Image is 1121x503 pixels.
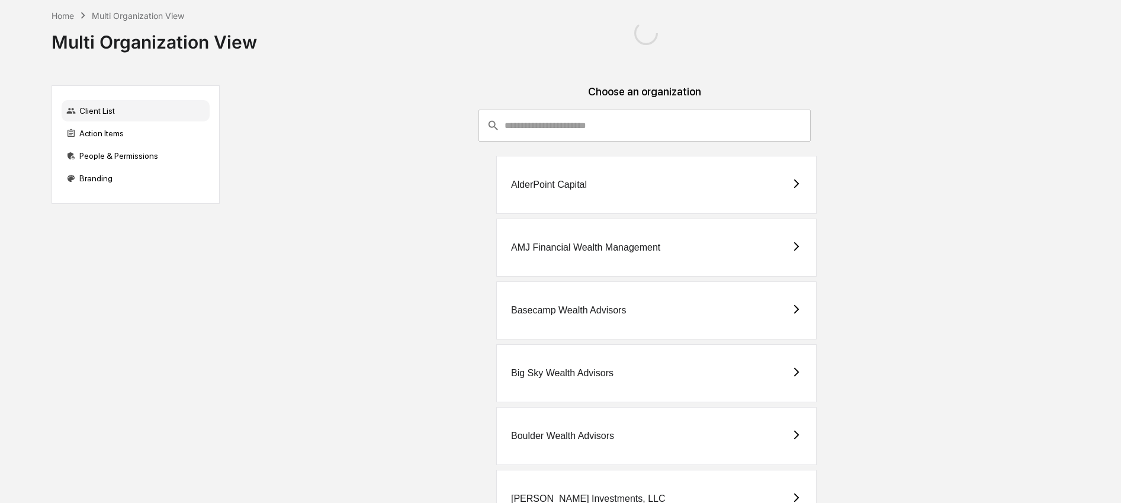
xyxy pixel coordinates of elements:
[52,11,74,21] div: Home
[511,431,614,441] div: Boulder Wealth Advisors
[229,85,1061,110] div: Choose an organization
[62,100,210,121] div: Client List
[511,368,614,379] div: Big Sky Wealth Advisors
[478,110,811,142] div: consultant-dashboard__filter-organizations-search-bar
[511,242,660,253] div: AMJ Financial Wealth Management
[62,123,210,144] div: Action Items
[62,168,210,189] div: Branding
[92,11,184,21] div: Multi Organization View
[52,22,257,53] div: Multi Organization View
[511,305,626,316] div: Basecamp Wealth Advisors
[511,180,587,190] div: AlderPoint Capital
[62,145,210,166] div: People & Permissions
